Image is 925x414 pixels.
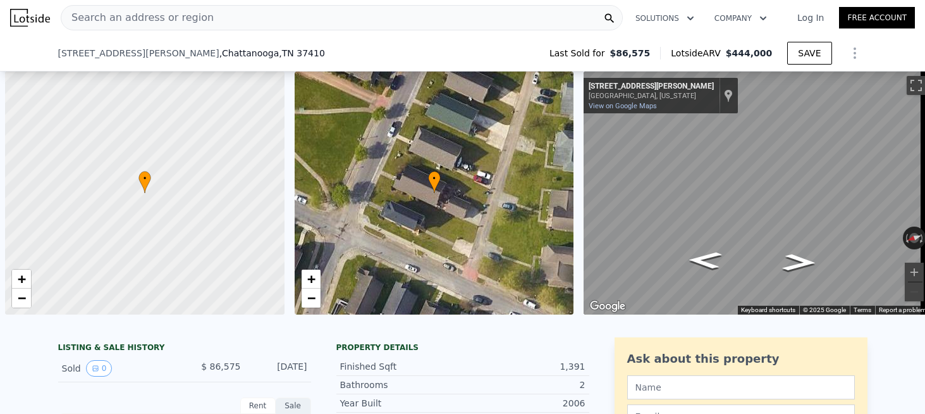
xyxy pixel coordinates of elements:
div: Finished Sqft [340,360,463,373]
span: − [18,290,26,306]
button: SAVE [787,42,831,65]
div: 2 [463,379,585,391]
a: Zoom in [12,270,31,289]
div: Year Built [340,397,463,410]
button: Zoom in [905,263,924,282]
path: Go Southwest, Kirkland Ave [768,250,831,275]
a: View on Google Maps [589,102,657,110]
button: Zoom out [905,282,924,301]
span: © 2025 Google [803,306,846,313]
a: Zoom out [12,289,31,308]
span: $86,575 [610,47,651,60]
span: • [138,173,151,184]
div: LISTING & SALE HISTORY [58,342,311,355]
span: , Chattanooga [219,47,325,60]
div: [GEOGRAPHIC_DATA], [US_STATE] [589,92,714,100]
span: Search an address or region [61,10,214,25]
a: Free Account [839,7,915,28]
div: • [138,171,151,193]
span: + [307,271,315,287]
div: 2006 [463,397,585,410]
button: Rotate counterclockwise [903,227,910,249]
img: Lotside [10,9,50,27]
button: Solutions [625,7,704,30]
span: Lotside ARV [671,47,725,60]
div: [STREET_ADDRESS][PERSON_NAME] [589,82,714,92]
button: Company [704,7,777,30]
div: Sale [276,398,311,414]
div: Rent [240,398,276,414]
a: Show location on map [724,89,733,103]
span: + [18,271,26,287]
span: Last Sold for [549,47,610,60]
img: Google [587,298,628,315]
span: • [428,173,441,184]
span: , TN 37410 [279,48,324,58]
a: Zoom out [302,289,321,308]
div: Bathrooms [340,379,463,391]
div: 1,391 [463,360,585,373]
span: − [307,290,315,306]
div: • [428,171,441,193]
a: Terms (opens in new tab) [854,306,871,313]
div: [DATE] [251,360,307,377]
button: View historical data [86,360,113,377]
span: $ 86,575 [201,361,240,372]
input: Name [627,375,855,399]
a: Log In [782,11,839,24]
span: [STREET_ADDRESS][PERSON_NAME] [58,47,219,60]
button: Keyboard shortcuts [741,306,795,315]
div: Ask about this property [627,350,855,368]
span: $444,000 [726,48,773,58]
a: Open this area in Google Maps (opens a new window) [587,298,628,315]
div: Property details [336,342,589,353]
button: Show Options [842,41,867,66]
path: Go Northeast, Kirkland Ave [673,248,736,273]
a: Zoom in [302,270,321,289]
div: Sold [62,360,175,377]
